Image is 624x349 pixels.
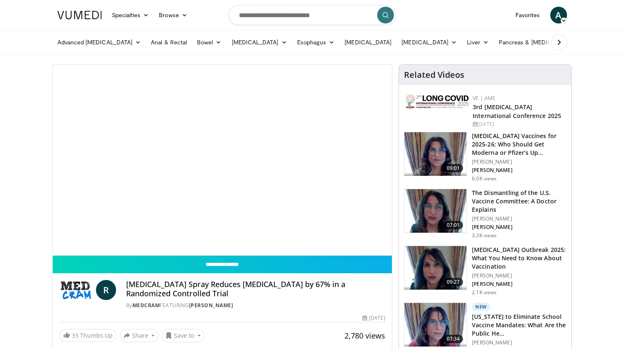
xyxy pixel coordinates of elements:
[510,7,545,23] a: Favorites
[443,221,463,229] span: 07:01
[96,280,116,300] a: R
[472,224,566,231] p: [PERSON_NAME]
[154,7,192,23] a: Browse
[339,34,396,51] a: [MEDICAL_DATA]
[472,281,566,287] p: [PERSON_NAME]
[126,302,385,309] div: By FEATURING
[472,246,566,271] h3: [MEDICAL_DATA] Outbreak 2025: What You Need to Know About Vaccination
[404,189,466,233] img: bf90d3d8-5314-48e2-9a88-53bc2fed6b7a.150x105_q85_crop-smart_upscale.jpg
[472,189,566,214] h3: The Dismantling of the U.S. Vaccine Committee: A Doctor Explains
[189,302,233,309] a: [PERSON_NAME]
[132,302,160,309] a: MedCram
[146,34,192,51] a: Anal & Rectal
[404,132,566,182] a: 09:01 [MEDICAL_DATA] Vaccines for 2025-26: Who Should Get Moderna or Pfizer’s Up… [PERSON_NAME] [...
[472,159,566,165] p: [PERSON_NAME]
[72,331,78,339] span: 33
[52,34,146,51] a: Advanced [MEDICAL_DATA]
[404,189,566,239] a: 07:01 The Dismantling of the U.S. Vaccine Committee: A Doctor Explains [PERSON_NAME] [PERSON_NAME...
[362,314,385,322] div: [DATE]
[472,289,497,296] p: 2.1K views
[473,103,561,120] a: 3rd [MEDICAL_DATA] International Conference 2025
[443,335,463,343] span: 07:34
[227,34,292,51] a: [MEDICAL_DATA]
[228,5,396,25] input: Search topics, interventions
[53,65,392,256] video-js: Video Player
[472,167,566,174] p: [PERSON_NAME]
[472,175,497,182] p: 6.0K views
[404,246,566,296] a: 09:27 [MEDICAL_DATA] Outbreak 2025: What You Need to Know About Vaccination [PERSON_NAME] [PERSON...
[472,339,566,346] p: [PERSON_NAME]
[472,313,566,338] h3: [US_STATE] to Eliminate School Vaccine Mandates: What Are the Public He…
[126,280,385,298] h4: [MEDICAL_DATA] Spray Reduces [MEDICAL_DATA] by 67% in a Randomized Controlled Trial
[472,303,490,311] p: New
[57,11,102,19] img: VuMedi Logo
[396,34,462,51] a: [MEDICAL_DATA]
[60,280,93,300] img: MedCram
[494,34,592,51] a: Pancreas & [MEDICAL_DATA]
[107,7,154,23] a: Specialties
[60,329,117,342] a: 33 Thumbs Up
[443,278,463,286] span: 09:27
[443,164,463,172] span: 09:01
[472,132,566,157] h3: [MEDICAL_DATA] Vaccines for 2025-26: Who Should Get Moderna or Pfizer’s Up…
[473,121,564,128] div: [DATE]
[120,329,159,342] button: Share
[472,216,566,222] p: [PERSON_NAME]
[472,232,497,239] p: 3.3K views
[473,95,495,102] a: VE | AME
[192,34,226,51] a: Bowel
[404,70,464,80] h4: Related Videos
[404,246,466,290] img: 058664c7-5669-4641-9410-88c3054492ce.png.150x105_q85_crop-smart_upscale.png
[462,34,493,51] a: Liver
[162,329,205,342] button: Save to
[550,7,567,23] a: A
[406,95,469,108] img: a2792a71-925c-4fc2-b8ef-8d1b21aec2f7.png.150x105_q85_autocrop_double_scale_upscale_version-0.2.jpg
[344,331,385,341] span: 2,780 views
[472,272,566,279] p: [PERSON_NAME]
[404,132,466,176] img: 4e370bb1-17f0-4657-a42f-9b995da70d2f.png.150x105_q85_crop-smart_upscale.png
[292,34,340,51] a: Esophagus
[404,303,466,346] img: f91db653-cf0b-4132-a976-682875a59ce6.png.150x105_q85_crop-smart_upscale.png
